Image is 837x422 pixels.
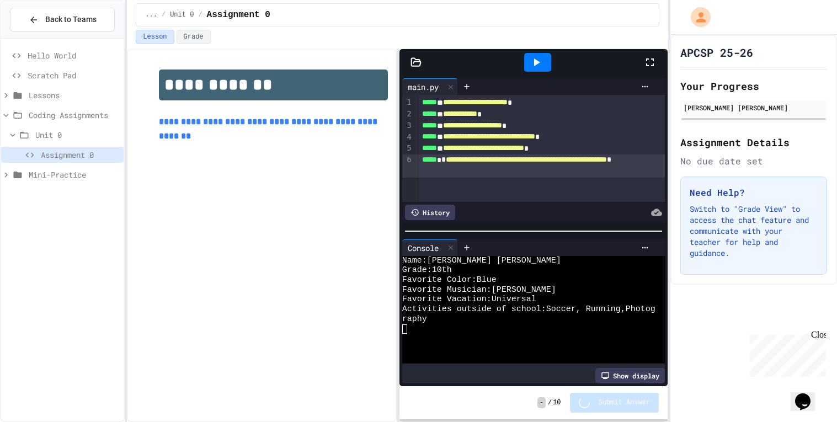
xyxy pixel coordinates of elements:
[553,398,561,407] span: 10
[45,14,97,25] span: Back to Teams
[402,275,497,285] span: Favorite Color:Blue
[402,109,413,120] div: 2
[405,205,455,220] div: History
[595,368,665,383] div: Show display
[680,154,827,168] div: No due date set
[162,10,166,19] span: /
[29,109,119,121] span: Coding Assignments
[35,129,119,141] span: Unit 0
[28,70,119,81] span: Scratch Pad
[136,30,174,44] button: Lesson
[402,256,561,266] span: Name:[PERSON_NAME] [PERSON_NAME]
[402,97,413,109] div: 1
[680,45,753,60] h1: APCSP 25-26
[402,143,413,154] div: 5
[599,398,651,407] span: Submit Answer
[170,10,194,19] span: Unit 0
[4,4,76,70] div: Chat with us now!Close
[402,314,427,324] span: raphy
[29,169,119,180] span: Mini-Practice
[690,186,818,199] h3: Need Help?
[402,132,413,143] div: 4
[679,4,713,30] div: My Account
[177,30,211,44] button: Grade
[28,50,119,61] span: Hello World
[745,330,826,377] iframe: chat widget
[402,295,536,305] span: Favorite Vacation:Universal
[145,10,157,19] span: ...
[402,285,556,295] span: Favorite Musician:[PERSON_NAME]
[41,149,119,161] span: Assignment 0
[680,135,827,150] h2: Assignment Details
[402,305,655,314] span: Activities outside of school:Soccer, Running,Photog
[198,10,202,19] span: /
[548,398,552,407] span: /
[537,397,546,408] span: -
[791,378,826,411] iframe: chat widget
[402,120,413,132] div: 3
[402,81,444,93] div: main.py
[207,8,270,22] span: Assignment 0
[690,204,818,259] p: Switch to "Grade View" to access the chat feature and communicate with your teacher for help and ...
[402,154,413,178] div: 6
[684,103,824,113] div: [PERSON_NAME] [PERSON_NAME]
[402,242,444,254] div: Console
[402,265,452,275] span: Grade:10th
[29,89,119,101] span: Lessons
[680,78,827,94] h2: Your Progress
